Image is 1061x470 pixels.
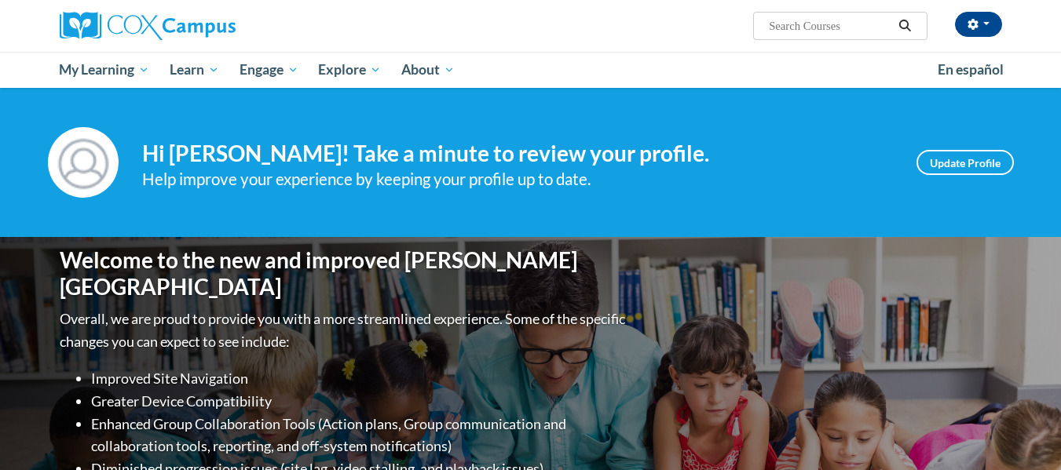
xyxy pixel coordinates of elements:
[938,61,1004,78] span: En español
[998,407,1048,457] iframe: Button to launch messaging window
[927,53,1014,86] a: En español
[142,140,893,167] h4: Hi [PERSON_NAME]! Take a minute to review your profile.
[240,60,298,79] span: Engage
[159,52,229,88] a: Learn
[170,60,219,79] span: Learn
[893,16,916,35] button: Search
[91,367,629,390] li: Improved Site Navigation
[60,12,358,40] a: Cox Campus
[60,12,236,40] img: Cox Campus
[36,52,1026,88] div: Main menu
[91,390,629,413] li: Greater Device Compatibility
[318,60,381,79] span: Explore
[229,52,309,88] a: Engage
[59,60,149,79] span: My Learning
[91,413,629,458] li: Enhanced Group Collaboration Tools (Action plans, Group communication and collaboration tools, re...
[60,247,629,300] h1: Welcome to the new and improved [PERSON_NAME][GEOGRAPHIC_DATA]
[142,166,893,192] div: Help improve your experience by keeping your profile up to date.
[308,52,391,88] a: Explore
[60,308,629,353] p: Overall, we are proud to provide you with a more streamlined experience. Some of the specific cha...
[767,16,893,35] input: Search Courses
[401,60,455,79] span: About
[49,52,160,88] a: My Learning
[955,12,1002,37] button: Account Settings
[391,52,465,88] a: About
[916,150,1014,175] a: Update Profile
[48,127,119,198] img: Profile Image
